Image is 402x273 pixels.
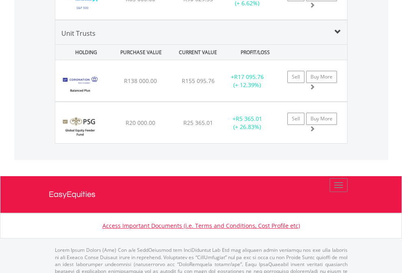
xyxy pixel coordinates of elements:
a: Buy More [306,113,337,125]
img: UT.ZA.CBFB4.png [59,70,100,99]
div: PROFIT/LOSS [228,45,283,60]
a: Sell [287,71,304,83]
span: R20 000.00 [126,119,155,127]
a: Access Important Documents (i.e. Terms and Conditions, Cost Profile etc) [102,222,300,229]
div: + (+ 12.39%) [222,73,273,89]
span: R138 000.00 [124,77,157,85]
img: UT.ZA.PGEE.png [59,112,100,141]
div: HOLDING [56,45,111,60]
span: R155 095.76 [182,77,215,85]
div: CURRENT VALUE [170,45,226,60]
span: R25 365.01 [183,119,213,127]
a: Buy More [306,71,337,83]
span: R17 095.76 [234,73,264,81]
a: EasyEquities [49,176,354,213]
a: Sell [287,113,304,125]
div: + (+ 26.83%) [222,115,273,131]
span: R5 365.01 [236,115,262,122]
div: PURCHASE VALUE [113,45,169,60]
span: Unit Trusts [61,29,96,38]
